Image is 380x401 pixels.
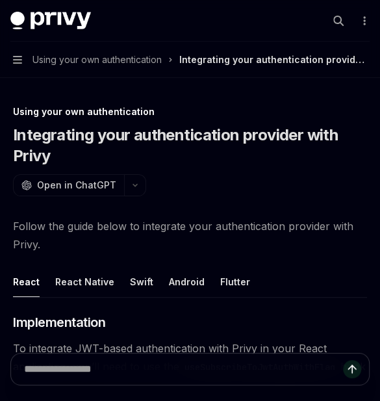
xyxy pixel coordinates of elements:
[357,12,370,30] button: More actions
[37,179,116,192] span: Open in ChatGPT
[13,313,105,331] span: Implementation
[32,52,162,68] span: Using your own authentication
[55,266,114,297] button: React Native
[343,360,361,378] button: Send message
[220,266,250,297] button: Flutter
[169,266,205,297] button: Android
[13,174,124,196] button: Open in ChatGPT
[13,339,367,394] span: To integrate JWT-based authentication with Privy in your React application, you’ll need to use th...
[13,125,367,166] h1: Integrating your authentication provider with Privy
[10,12,91,30] img: dark logo
[179,52,367,68] div: Integrating your authentication provider with Privy
[130,266,153,297] button: Swift
[13,105,367,118] div: Using your own authentication
[13,266,40,297] button: React
[13,217,367,253] span: Follow the guide below to integrate your authentication provider with Privy.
